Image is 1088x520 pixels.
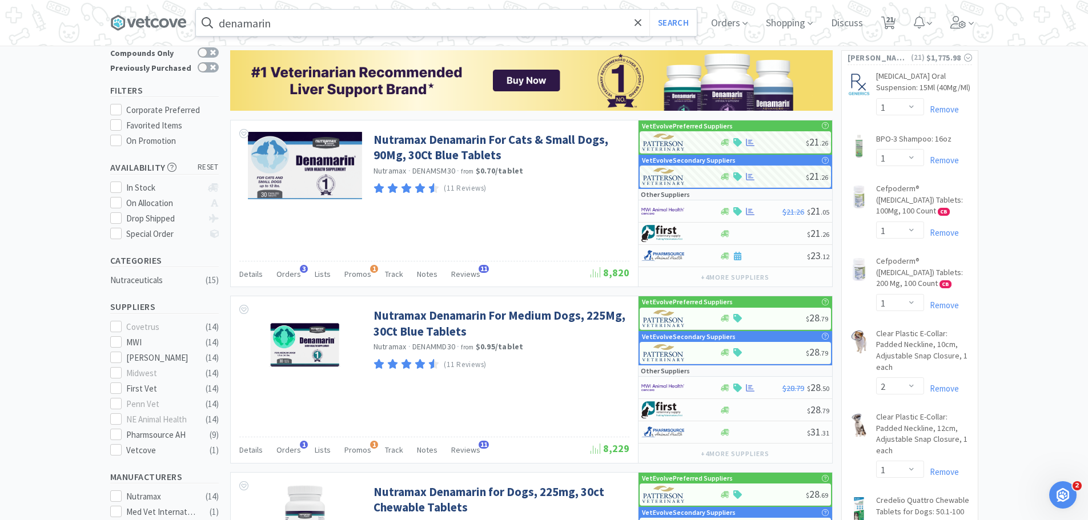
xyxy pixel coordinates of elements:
span: 28 [807,403,829,416]
span: · [408,166,411,176]
div: ( 14 ) [206,351,219,365]
img: f5e969b455434c6296c6d81ef179fa71_3.png [643,486,685,503]
h5: Availability [110,161,219,174]
img: f6b2451649754179b5b4e0c70c3f7cb0_2.png [641,203,684,220]
span: 1 [370,265,378,273]
span: $ [807,406,810,415]
div: Nutramax [126,490,197,503]
span: . 26 [820,139,828,147]
img: 09c2afa2e1924e6ca1d25d5e123f7143_330546.jpeg [848,414,870,437]
img: f5e969b455434c6296c6d81ef179fa71_3.png [643,344,685,361]
a: BPO-3 Shampoo: 16oz [876,134,952,150]
iframe: Intercom live chat [1049,481,1077,509]
span: Lists [315,445,331,455]
a: Nutramax Denamarin For Cats & Small Dogs, 90Mg, 30Ct Blue Tablets [374,132,627,163]
a: Nutramax Denamarin For Medium Dogs, 225Mg, 30Ct Blue Tablets [374,308,627,339]
span: . 12 [821,252,829,261]
a: Cefpoderm® ([MEDICAL_DATA]) Tablets: 200 Mg, 100 Count CB [876,256,972,294]
div: Corporate Preferred [126,103,219,117]
a: Remove [924,104,959,115]
img: f5e969b455434c6296c6d81ef179fa71_3.png [643,168,685,185]
span: 21 [807,204,829,217]
span: . 26 [820,173,828,182]
div: Special Order [126,227,202,241]
a: 21 [877,19,900,30]
img: f5e969b455434c6296c6d81ef179fa71_3.png [643,134,685,151]
div: Previously Purchased [110,62,192,72]
p: VetEvolve Secondary Suppliers [642,155,736,166]
a: [MEDICAL_DATA] Oral Suspension: 15Ml (40Mg/Ml) [876,71,972,98]
span: 8,820 [591,266,629,279]
p: (11 Reviews) [444,359,487,371]
div: ( 14 ) [206,320,219,334]
span: Track [385,445,403,455]
button: +4more suppliers [695,269,774,285]
div: Midwest [126,366,197,380]
span: Promos [344,269,371,279]
img: 8ec0b460dbff4190b883719b6525ae97_330557.jpeg [848,330,870,353]
a: Remove [924,227,959,238]
p: Other Suppliers [641,365,690,376]
span: · [408,341,411,352]
span: Orders [276,445,301,455]
div: On Allocation [126,196,202,210]
div: ( 14 ) [206,336,219,349]
div: MWI [126,336,197,349]
span: Promos [344,445,371,455]
span: from [461,343,473,351]
span: 21 [806,170,828,183]
span: Reviews [451,269,480,279]
strong: $0.95 / tablet [476,341,524,352]
div: Vetcove [126,444,197,457]
span: . 79 [820,315,828,323]
img: 67d67680309e4a0bb49a5ff0391dcc42_6.png [641,401,684,418]
span: $ [806,491,809,499]
div: Pharmsource AH [126,428,197,442]
img: ff44cb2a5e2040b7a91997b8d061c4c0_406125.png [268,308,342,382]
div: Compounds Only [110,47,192,57]
span: 1 [370,441,378,449]
span: 28 [806,311,828,324]
div: ( 14 ) [206,413,219,426]
span: . 05 [821,208,829,216]
a: Remove [924,155,959,166]
span: $ [806,173,809,182]
a: Nutramax [374,166,407,176]
span: [PERSON_NAME] [848,51,910,64]
img: 7915dbd3f8974342a4dc3feb8efc1740_58.png [641,424,684,441]
span: $ [806,315,809,323]
span: $ [807,384,810,393]
input: Search by item, sku, manufacturer, ingredient, size... [196,10,697,36]
span: from [461,167,473,175]
span: $ [807,252,810,261]
p: VetEvolve Secondary Suppliers [642,331,736,342]
span: . 26 [821,230,829,239]
div: First Vet [126,382,197,396]
span: 21 [807,227,829,240]
img: 4c10e5574f8241869e8b3acf8cd7d35e_432922.jpeg [848,73,870,96]
div: Penn Vet [126,397,197,411]
span: DENAMSM30 [412,166,455,176]
p: VetEvolve Preferred Suppliers [642,473,733,483]
span: 21 [806,135,828,148]
span: · [457,341,459,352]
a: Nutramax Denamarin for Dogs, 225mg, 30ct Chewable Tablets [374,484,627,515]
img: 09d856ddb7bf469c8965b470d24f6bc5.png [230,50,833,111]
span: · [457,166,459,176]
div: ( 14 ) [206,366,219,380]
button: +4more suppliers [695,446,774,462]
span: $28.79 [782,383,804,393]
a: Remove [924,300,959,311]
span: DENAMMD30 [412,341,455,352]
span: $21.26 [782,207,804,217]
span: 3 [300,265,308,273]
div: NE Animal Health [126,413,197,426]
h5: Categories [110,254,219,267]
a: Nutramax [374,341,407,352]
span: $ [806,139,809,147]
span: 28 [807,381,829,394]
div: Covetrus [126,320,197,334]
a: Clear Plastic E-Collar: Padded Neckline, 12cm, Adjustable Snap Closure, 1 each [876,412,972,461]
span: Orders [276,269,301,279]
div: ( 1 ) [210,505,219,519]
